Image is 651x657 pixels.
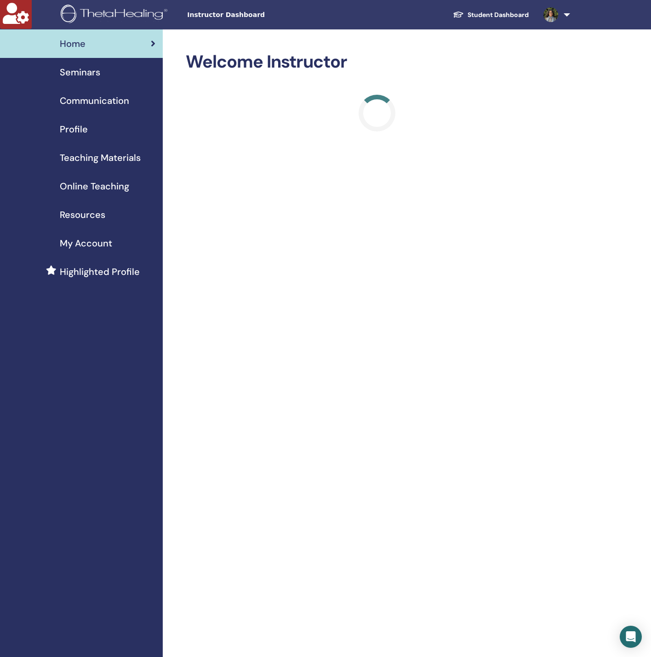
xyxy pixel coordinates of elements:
[60,122,88,136] span: Profile
[187,10,325,20] span: Instructor Dashboard
[60,65,100,79] span: Seminars
[60,151,141,165] span: Teaching Materials
[60,179,129,193] span: Online Teaching
[453,11,464,18] img: graduation-cap-white.svg
[60,208,105,222] span: Resources
[445,6,536,23] a: Student Dashboard
[186,51,568,73] h2: Welcome Instructor
[60,265,140,279] span: Highlighted Profile
[620,626,642,648] div: Open Intercom Messenger
[60,37,86,51] span: Home
[60,236,112,250] span: My Account
[60,94,129,108] span: Communication
[543,7,558,22] img: default.jpg
[61,5,171,25] img: logo.png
